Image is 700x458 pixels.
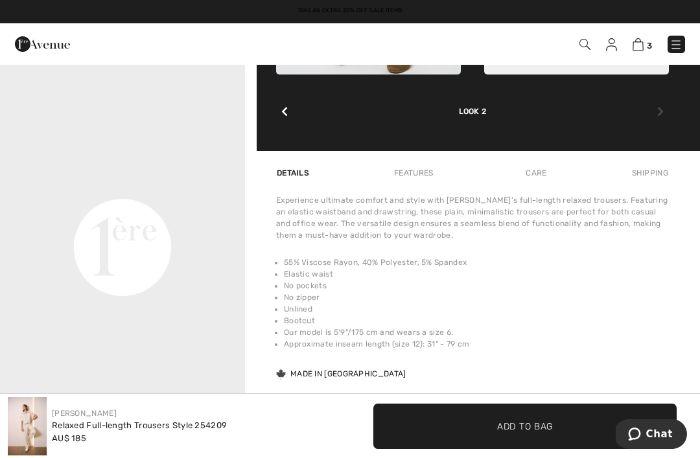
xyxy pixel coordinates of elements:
li: No zipper [284,292,669,303]
li: Our model is 5'9"/175 cm and wears a size 6. [284,326,669,338]
a: Take an Extra 20% Off Sale Items [297,7,403,14]
img: Relaxed Full-Length Trousers Style 254209 [8,397,47,455]
div: Details [276,161,312,185]
div: Care [515,161,557,185]
img: My Info [606,38,617,51]
div: Features [383,161,444,185]
div: Shipping [629,161,669,185]
a: [PERSON_NAME] [52,409,117,418]
li: Approximate inseam length (size 12): 31" - 79 cm [284,338,669,350]
div: Made in [GEOGRAPHIC_DATA] [276,368,406,380]
div: Experience ultimate comfort and style with [PERSON_NAME]'s full-length relaxed trousers. Featurin... [276,194,669,241]
iframe: Opens a widget where you can chat to one of our agents [616,419,687,452]
img: 1ère Avenue [15,31,70,57]
li: Elastic waist [284,268,669,280]
img: Menu [670,38,682,51]
img: Shopping Bag [633,38,644,51]
li: 55% Viscose Rayon, 40% Polyester, 5% Spandex [284,257,669,268]
button: Add to Bag [373,404,677,449]
div: Look 2 [276,74,669,117]
li: Bootcut [284,315,669,326]
img: Search [579,39,590,50]
a: 1ère Avenue [15,37,70,49]
div: Relaxed Full-length Trousers Style 254209 [52,419,227,432]
li: No pockets [284,280,669,292]
a: 3 [633,36,652,52]
span: 3 [647,41,652,51]
span: Add to Bag [497,419,553,433]
li: Unlined [284,303,669,315]
span: AU$ 185 [52,433,86,443]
